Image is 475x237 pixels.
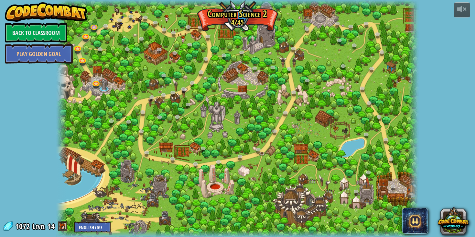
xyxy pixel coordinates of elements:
a: Back to Classroom [5,23,67,42]
button: Adjust volume [454,2,470,18]
a: Play Golden Goal [5,44,73,64]
img: CodeCombat - Learn how to code by playing a game [5,2,88,22]
span: Level [32,221,45,232]
span: 1072 [16,221,32,231]
span: 14 [48,221,55,231]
